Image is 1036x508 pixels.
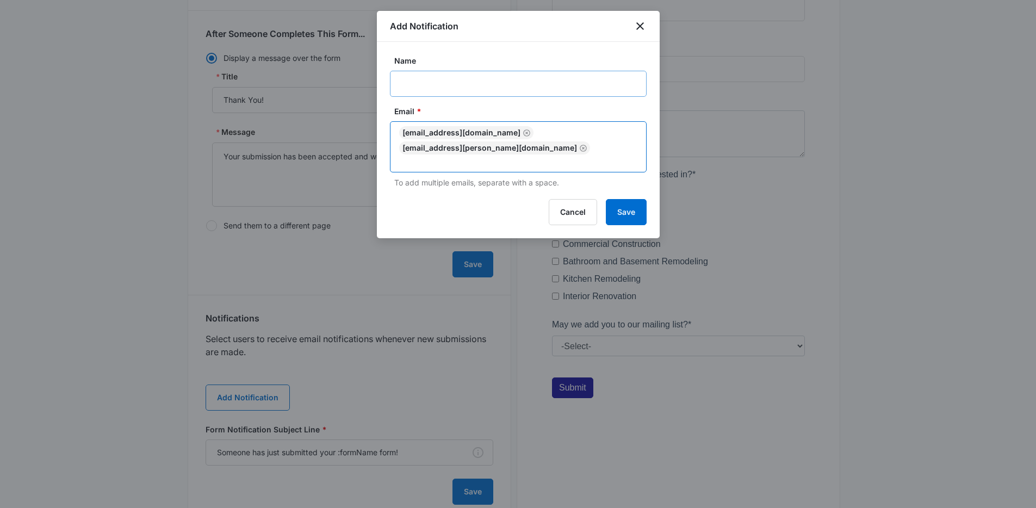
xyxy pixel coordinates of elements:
label: Kitchen Remodeling [11,362,89,375]
label: Home Addition [11,293,67,306]
label: Name [394,55,651,66]
button: Cancel [549,199,597,225]
label: New Home Construction [11,275,105,288]
label: Exterior Renovation [11,310,88,323]
span: Submit [7,473,34,482]
button: Remove [523,129,530,137]
p: To add multiple emails, separate with a space. [394,177,647,188]
h1: Add Notification [390,20,458,33]
label: Bathroom and Basement Remodeling [11,345,156,358]
button: Remove [579,144,587,152]
label: Commercial Construction [11,327,109,340]
div: [EMAIL_ADDRESS][PERSON_NAME][DOMAIN_NAME] [399,141,590,154]
button: close [634,20,647,33]
label: Email [394,106,651,117]
label: Interior Renovation [11,380,84,393]
div: [EMAIL_ADDRESS][DOMAIN_NAME] [399,126,533,139]
button: Save [606,199,647,225]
